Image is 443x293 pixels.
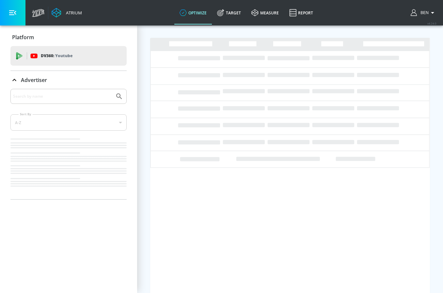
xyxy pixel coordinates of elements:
a: Atrium [52,8,82,18]
span: v 4.24.0 [427,22,436,25]
div: Advertiser [10,71,127,89]
div: A-Z [10,114,127,131]
div: Atrium [63,10,82,16]
span: login as: ben@bskconsulting.co [418,10,429,15]
label: Sort By [19,112,33,116]
p: Advertiser [21,76,47,84]
nav: list of Advertiser [10,136,127,199]
div: Advertiser [10,89,127,199]
button: Ben [411,9,436,17]
a: Target [212,1,246,24]
a: Report [284,1,318,24]
div: Platform [10,28,127,46]
p: DV360: [41,52,72,59]
a: optimize [174,1,212,24]
a: measure [246,1,284,24]
p: Platform [12,34,34,41]
input: Search by name [13,92,112,101]
div: DV360: Youtube [10,46,127,66]
p: Youtube [55,52,72,59]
